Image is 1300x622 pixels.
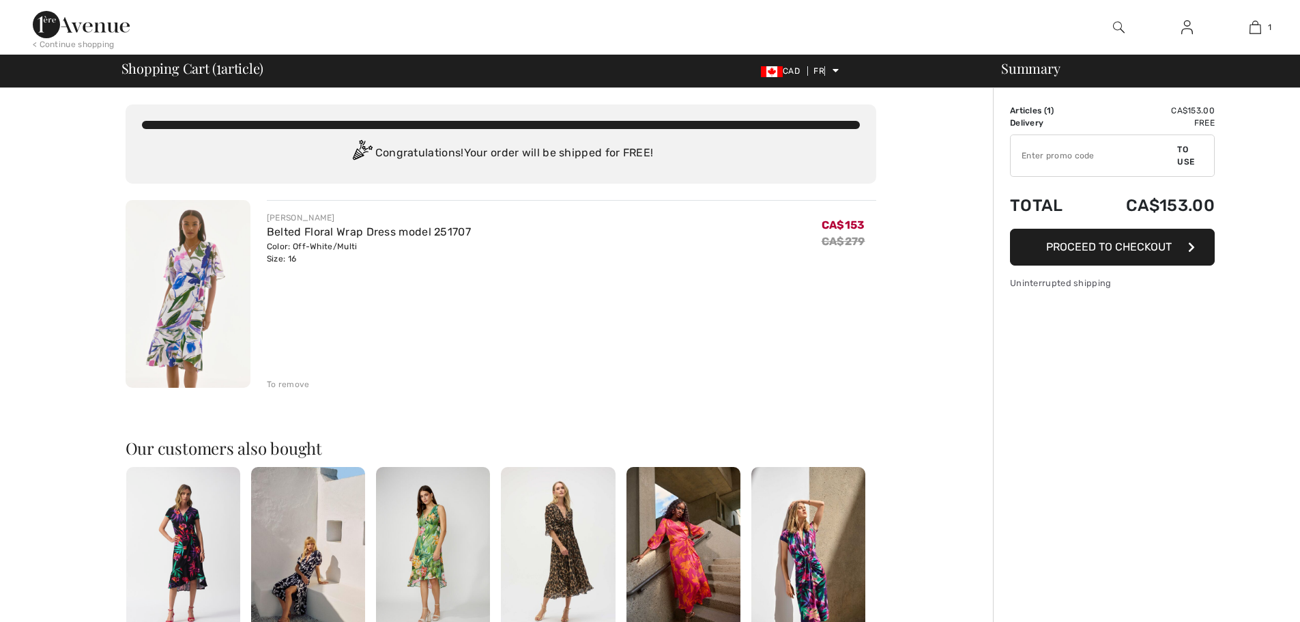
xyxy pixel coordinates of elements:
[126,200,250,388] img: Belted Floral Wrap Dress model 251707
[1222,19,1288,36] a: 1
[822,218,865,231] font: CA$153
[126,437,323,459] font: Our customers also bought
[33,11,130,38] img: 1st Avenue
[1010,278,1112,288] font: Uninterrupted shipping
[267,254,296,264] font: Size: 16
[221,59,263,77] font: article)
[1047,106,1051,115] font: 1
[1126,196,1215,215] font: CA$153.00
[1177,145,1194,167] font: To use
[1181,19,1193,36] img: My information
[216,55,221,79] font: 1
[1011,135,1177,176] input: Promo code
[1268,23,1271,32] font: 1
[822,235,865,248] font: CA$279
[1171,106,1215,115] font: CA$153.00
[761,66,783,77] img: Canadian Dollar
[121,59,217,77] font: Shopping Cart (
[267,213,335,223] font: [PERSON_NAME]
[783,66,800,76] font: CAD
[267,380,310,389] font: To remove
[813,66,824,76] font: FR
[1250,19,1261,36] img: My cart
[1051,106,1054,115] font: )
[1194,118,1215,128] font: Free
[1113,19,1125,36] img: research
[1001,59,1060,77] font: Summary
[1046,240,1172,253] font: Proceed to checkout
[1010,118,1043,128] font: Delivery
[1010,196,1063,215] font: Total
[1170,19,1204,36] a: Log in
[267,225,471,238] a: Belted Floral Wrap Dress model 251707
[348,140,375,167] img: Congratulation2.svg
[375,146,464,159] font: Congratulations!
[1010,106,1047,115] font: Articles (
[1010,229,1215,266] button: Proceed to checkout
[464,146,654,159] font: Your order will be shipped for FREE!
[33,40,115,49] font: < Continue shopping
[267,242,358,251] font: Color: Off-White/Multi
